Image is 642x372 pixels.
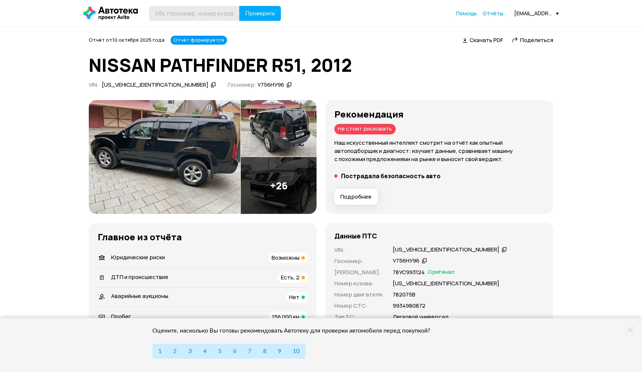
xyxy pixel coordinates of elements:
div: У756НУ96 [393,257,419,265]
p: Номер двигателя : [334,291,384,299]
span: Нет [289,293,299,301]
button: 2 [167,344,182,359]
a: Скачать PDF [463,36,503,44]
span: 7 [248,348,251,354]
span: Госномер: [228,81,256,89]
p: 9934980872 [393,302,425,310]
p: 782075В [393,291,415,299]
p: [US_VEHICLE_IDENTIFICATION_NUMBER] [393,279,499,288]
span: Оригинал [428,268,454,276]
div: Оцените, насколько Вы готовы рекомендовать Автотеку для проверки автомобиля перед покупкой? [152,327,440,334]
span: 156 000 км [272,313,299,321]
p: VIN : [334,246,384,254]
p: Госномер : [334,257,384,265]
h1: NISSAN PATHFINDER R51, 2012 [89,55,553,75]
span: 4 [203,348,207,354]
button: 9 [272,344,287,359]
div: [EMAIL_ADDRESS][DOMAIN_NAME] [514,10,559,17]
span: 10 [293,348,299,354]
span: ДТП и происшествия [111,273,168,281]
span: Подробнее [340,193,372,201]
p: Тип ТС : [334,313,384,321]
span: Возможны [272,254,299,262]
button: 6 [227,344,242,359]
span: Аварийные аукционы [111,292,168,300]
h3: Рекомендация [334,109,544,119]
p: Номер кузова : [334,279,384,288]
a: Поделиться [512,36,553,44]
h3: Главное из отчёта [98,232,308,242]
button: Подробнее [334,189,378,205]
p: [PERSON_NAME] : [334,268,384,276]
div: Не стоит рисковать [334,124,396,134]
span: 1 [158,348,162,354]
button: 10 [287,344,305,359]
div: [US_VEHICLE_IDENTIFICATION_NUMBER] [102,81,208,89]
button: 5 [212,344,227,359]
div: Отчёт формируется [171,36,227,45]
span: Поделиться [520,36,553,44]
button: 4 [197,344,213,359]
p: 78УС993124 [393,268,425,276]
a: Помощь [456,10,477,17]
button: 7 [242,344,257,359]
span: 8 [263,348,266,354]
span: Есть, 2 [281,273,299,281]
h5: Пострадала безопасность авто [341,172,441,180]
div: У756НУ96 [257,81,284,89]
p: Номер СТС : [334,302,384,310]
h4: Данные ПТС [334,232,377,240]
span: Юридические риски [111,253,165,261]
div: [US_VEHICLE_IDENTIFICATION_NUMBER] [393,246,499,254]
button: 3 [182,344,197,359]
span: 3 [188,348,192,354]
button: 1 [152,344,168,359]
button: Проверить [239,6,281,21]
span: 5 [218,348,221,354]
a: Отчёты [483,10,503,17]
span: VIN : [89,81,99,89]
p: Легковой универсал [393,313,448,321]
span: 2 [173,348,176,354]
span: Скачать PDF [470,36,503,44]
span: Отчёт от 10 октября 2025 года [89,36,165,43]
input: VIN, госномер, номер кузова [149,6,240,21]
span: Пробег [111,312,131,320]
span: 9 [278,348,281,354]
span: Проверить [245,10,275,16]
span: 6 [233,348,236,354]
button: 8 [257,344,272,359]
p: Наш искусственный интеллект смотрит на отчёт как опытный автоподборщик и диагност: изучает данные... [334,139,544,163]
